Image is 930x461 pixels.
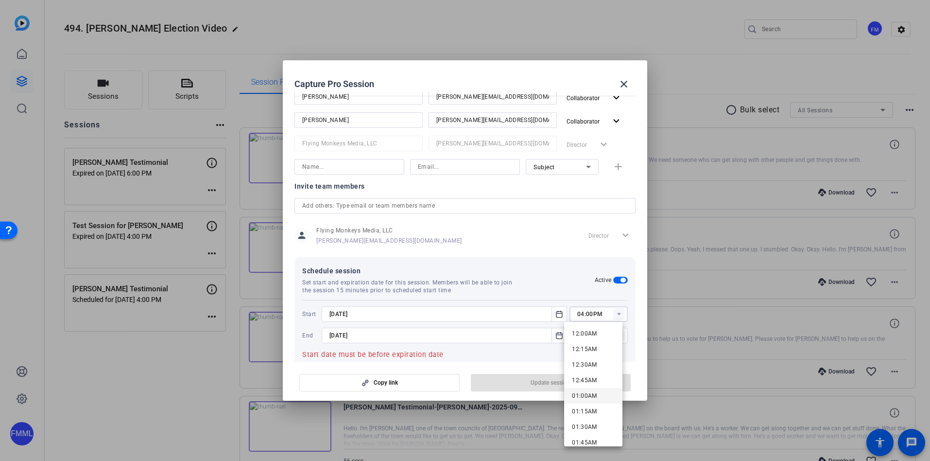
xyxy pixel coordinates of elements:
mat-icon: person [294,228,309,243]
input: Name... [302,138,415,149]
span: Start [302,310,319,318]
span: Collaborator [567,118,600,125]
input: Email... [436,91,549,103]
mat-icon: expand_more [610,115,622,127]
mat-icon: close [618,78,630,90]
button: Collaborator [563,89,626,106]
input: Name... [302,161,396,173]
span: 01:15AM [572,408,597,415]
span: [PERSON_NAME][EMAIL_ADDRESS][DOMAIN_NAME] [316,237,462,245]
span: End [302,332,319,339]
input: Choose start date [329,308,550,320]
mat-icon: expand_more [610,92,622,104]
span: Copy link [374,379,398,387]
span: 12:00AM [572,330,597,337]
div: Invite team members [294,180,636,192]
span: 01:45AM [572,439,597,446]
span: 12:15AM [572,346,597,353]
input: Email... [418,161,512,173]
input: Email... [436,138,549,149]
button: Open calendar [551,306,567,322]
input: Name... [302,91,415,103]
input: Email... [436,114,549,126]
span: Set start and expiration date for this session. Members will be able to join the session 15 minut... [302,279,521,294]
input: Choose expiration date [329,330,550,341]
h2: Active [595,276,612,284]
span: 01:00AM [572,392,597,399]
span: 01:30AM [572,424,597,430]
input: Add others: Type email or team members name [302,200,628,212]
mat-error: Start date must be before expiration date [302,349,628,361]
span: Collaborator [567,95,600,102]
div: Capture Pro Session [294,72,636,96]
span: Subject [534,164,555,171]
span: Schedule session [302,265,595,277]
button: Collaborator [563,112,626,130]
button: Open calendar [551,328,567,343]
input: Time [577,308,628,320]
input: Name... [302,114,415,126]
span: 12:30AM [572,361,597,368]
button: Copy link [299,374,460,391]
span: 12:45AM [572,377,597,384]
span: Flying Monkeys Media, LLC [316,227,462,234]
